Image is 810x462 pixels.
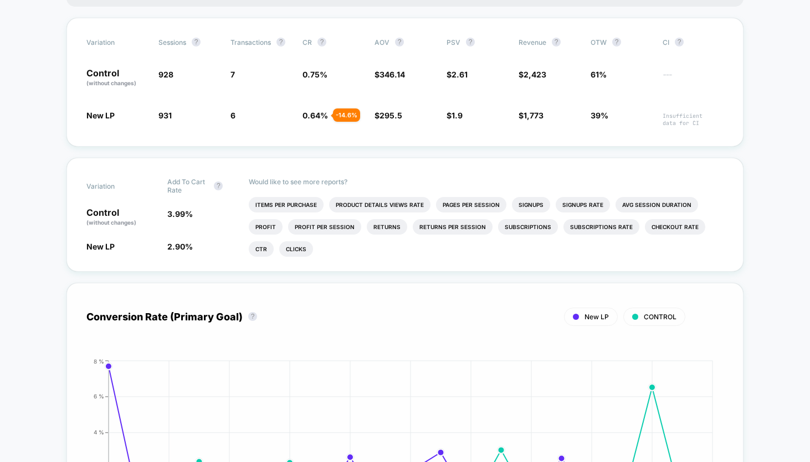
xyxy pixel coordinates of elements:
[230,70,235,79] span: 7
[616,197,698,212] li: Avg Session Duration
[86,111,115,120] span: New LP
[248,312,257,321] button: ?
[452,111,463,120] span: 1.9
[498,219,558,235] li: Subscriptions
[644,313,676,321] span: CONTROL
[167,242,193,251] span: 2.90 %
[158,111,172,120] span: 931
[329,197,430,212] li: Product Details Views Rate
[86,219,136,226] span: (without changes)
[303,38,312,46] span: CR
[276,38,285,46] button: ?
[288,219,361,235] li: Profit Per Session
[158,70,173,79] span: 928
[86,69,147,87] p: Control
[447,38,460,46] span: PSV
[380,70,405,79] span: 346.14
[519,111,544,120] span: $
[230,111,235,120] span: 6
[333,108,360,122] div: - 14.6 %
[591,70,607,79] span: 61%
[375,111,402,120] span: $
[192,38,201,46] button: ?
[158,38,186,46] span: Sessions
[645,219,705,235] li: Checkout Rate
[375,70,405,79] span: $
[86,80,136,86] span: (without changes)
[519,70,546,79] span: $
[663,112,724,127] span: Insufficient data for CI
[249,241,274,257] li: Ctr
[663,38,724,46] span: CI
[612,38,621,46] button: ?
[552,38,561,46] button: ?
[303,70,327,79] span: 0.75 %
[303,111,328,120] span: 0.64 %
[317,38,326,46] button: ?
[279,241,313,257] li: Clicks
[375,38,389,46] span: AOV
[214,181,223,190] button: ?
[447,70,468,79] span: $
[591,111,608,120] span: 39%
[591,38,652,46] span: OTW
[675,38,684,46] button: ?
[413,219,493,235] li: Returns Per Session
[512,197,550,212] li: Signups
[436,197,506,212] li: Pages Per Session
[519,38,546,46] span: Revenue
[94,358,104,365] tspan: 8 %
[94,429,104,436] tspan: 4 %
[230,38,271,46] span: Transactions
[563,219,639,235] li: Subscriptions Rate
[167,178,208,194] span: Add To Cart Rate
[167,209,193,219] span: 3.99 %
[249,178,724,186] p: Would like to see more reports?
[367,219,407,235] li: Returns
[663,71,724,87] span: ---
[94,393,104,400] tspan: 6 %
[86,242,115,251] span: New LP
[249,197,324,212] li: Items Per Purchase
[249,219,283,235] li: Profit
[86,178,147,194] span: Variation
[447,111,463,120] span: $
[524,70,546,79] span: 2,423
[524,111,544,120] span: 1,773
[556,197,610,212] li: Signups Rate
[466,38,475,46] button: ?
[452,70,468,79] span: 2.61
[86,38,147,46] span: Variation
[86,208,156,227] p: Control
[585,313,609,321] span: New LP
[395,38,404,46] button: ?
[380,111,402,120] span: 295.5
